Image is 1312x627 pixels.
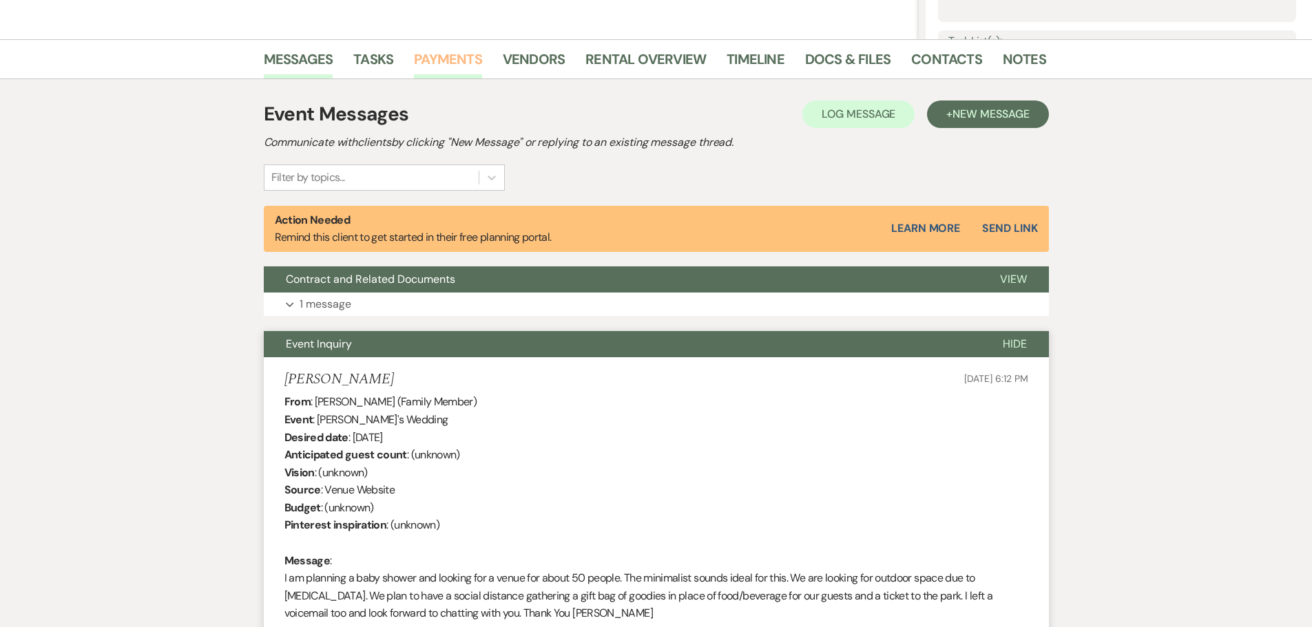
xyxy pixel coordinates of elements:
[264,331,981,357] button: Event Inquiry
[284,430,348,445] b: Desired date
[284,447,407,462] b: Anticipated guest count
[964,372,1028,385] span: [DATE] 6:12 PM
[264,134,1049,151] h2: Communicate with clients by clicking "New Message" or replying to an existing message thread.
[1000,272,1027,286] span: View
[284,465,315,480] b: Vision
[982,223,1037,234] button: Send Link
[284,371,394,388] h5: [PERSON_NAME]
[585,48,706,78] a: Rental Overview
[927,100,1048,128] button: +New Message
[981,331,1049,357] button: Hide
[264,100,409,129] h1: Event Messages
[284,394,311,409] b: From
[284,518,387,532] b: Pinterest inspiration
[414,48,482,78] a: Payments
[952,107,1029,121] span: New Message
[822,107,895,121] span: Log Message
[284,412,313,427] b: Event
[978,266,1049,293] button: View
[891,220,960,237] a: Learn More
[1003,337,1027,351] span: Hide
[275,211,552,246] p: Remind this client to get started in their free planning portal.
[264,293,1049,316] button: 1 message
[948,32,1286,52] label: Task List(s):
[911,48,982,78] a: Contacts
[264,48,333,78] a: Messages
[727,48,784,78] a: Timeline
[284,553,331,568] b: Message
[264,266,978,293] button: Contract and Related Documents
[284,482,321,497] b: Source
[353,48,393,78] a: Tasks
[284,500,321,515] b: Budget
[300,295,351,313] p: 1 message
[271,169,345,186] div: Filter by topics...
[286,272,455,286] span: Contract and Related Documents
[503,48,565,78] a: Vendors
[802,100,915,128] button: Log Message
[805,48,891,78] a: Docs & Files
[275,213,351,227] strong: Action Needed
[286,337,352,351] span: Event Inquiry
[1003,48,1046,78] a: Notes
